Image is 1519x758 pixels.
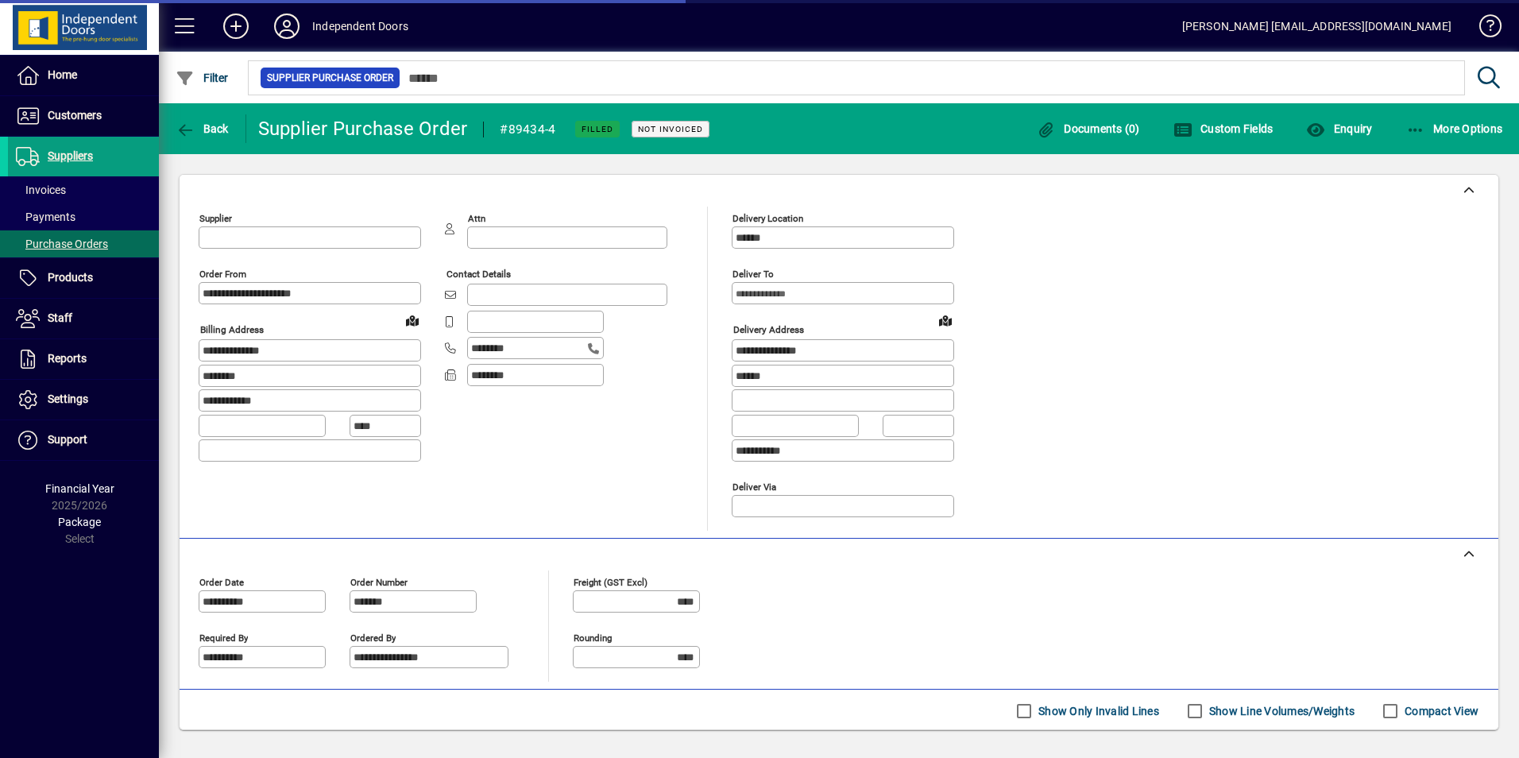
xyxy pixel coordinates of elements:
mat-label: Required by [199,632,248,643]
a: Reports [8,339,159,379]
a: Payments [8,203,159,230]
mat-label: Order number [350,576,408,587]
div: Supplier Purchase Order [258,116,468,141]
label: Show Only Invalid Lines [1035,703,1159,719]
a: Customers [8,96,159,136]
button: Back [172,114,233,143]
mat-label: Order date [199,576,244,587]
span: Not Invoiced [638,124,703,134]
mat-label: Supplier [199,213,232,224]
div: #89434-4 [500,117,555,142]
span: Home [48,68,77,81]
span: Package [58,516,101,528]
mat-label: Delivery Location [732,213,803,224]
button: Enquiry [1302,114,1376,143]
a: View on map [933,307,958,333]
button: Documents (0) [1033,114,1144,143]
span: Back [176,122,229,135]
a: Settings [8,380,159,420]
mat-label: Ordered by [350,632,396,643]
mat-label: Order from [199,269,246,280]
a: View on map [400,307,425,333]
label: Show Line Volumes/Weights [1206,703,1355,719]
span: Invoices [16,184,66,196]
span: Enquiry [1306,122,1372,135]
span: Documents (0) [1037,122,1140,135]
span: Staff [48,311,72,324]
span: Payments [16,211,75,223]
span: Support [48,433,87,446]
button: Custom Fields [1169,114,1277,143]
span: Custom Fields [1173,122,1274,135]
button: More Options [1402,114,1507,143]
span: Products [48,271,93,284]
mat-label: Freight (GST excl) [574,576,647,587]
span: Settings [48,393,88,405]
a: Knowledge Base [1467,3,1499,55]
span: Filter [176,72,229,84]
span: Supplier Purchase Order [267,70,393,86]
span: Customers [48,109,102,122]
div: [PERSON_NAME] [EMAIL_ADDRESS][DOMAIN_NAME] [1182,14,1451,39]
button: Filter [172,64,233,92]
span: Filled [582,124,613,134]
a: Home [8,56,159,95]
div: Independent Doors [312,14,408,39]
mat-label: Deliver To [732,269,774,280]
button: Profile [261,12,312,41]
span: Financial Year [45,482,114,495]
span: Reports [48,352,87,365]
app-page-header-button: Back [159,114,246,143]
a: Purchase Orders [8,230,159,257]
span: Suppliers [48,149,93,162]
a: Invoices [8,176,159,203]
span: Purchase Orders [16,238,108,250]
a: Products [8,258,159,298]
a: Staff [8,299,159,338]
span: More Options [1406,122,1503,135]
mat-label: Rounding [574,632,612,643]
mat-label: Attn [468,213,485,224]
a: Support [8,420,159,460]
button: Add [211,12,261,41]
label: Compact View [1401,703,1478,719]
mat-label: Deliver via [732,481,776,492]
